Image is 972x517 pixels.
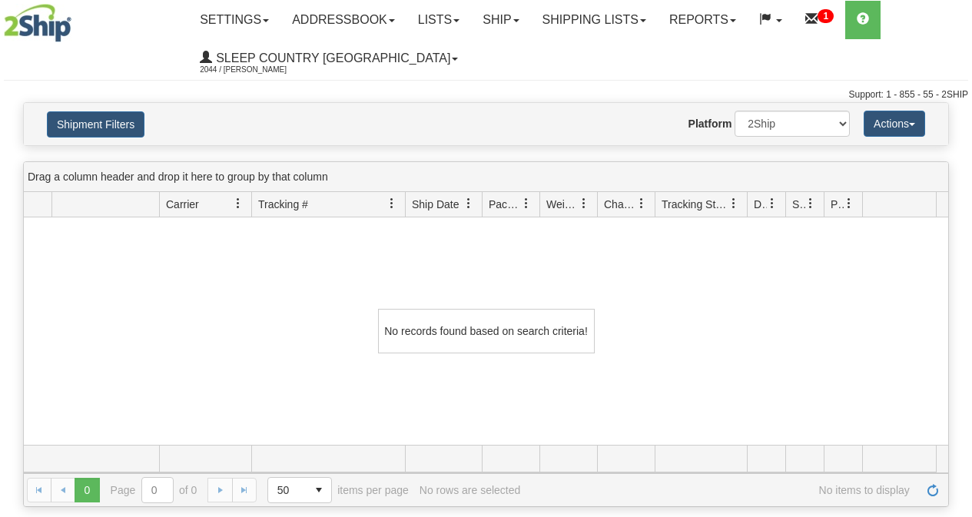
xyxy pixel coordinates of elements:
[937,180,970,336] iframe: chat widget
[921,478,945,502] a: Refresh
[754,197,767,212] span: Delivery Status
[406,1,471,39] a: Lists
[267,477,409,503] span: items per page
[188,1,280,39] a: Settings
[420,484,521,496] div: No rows are selected
[546,197,579,212] span: Weight
[688,116,732,131] label: Platform
[412,197,459,212] span: Ship Date
[212,51,450,65] span: Sleep Country [GEOGRAPHIC_DATA]
[531,1,658,39] a: Shipping lists
[24,162,948,192] div: grid grouping header
[188,39,469,78] a: Sleep Country [GEOGRAPHIC_DATA] 2044 / [PERSON_NAME]
[836,191,862,217] a: Pickup Status filter column settings
[658,1,748,39] a: Reports
[456,191,482,217] a: Ship Date filter column settings
[225,191,251,217] a: Carrier filter column settings
[280,1,406,39] a: Addressbook
[604,197,636,212] span: Charge
[277,482,297,498] span: 50
[267,477,332,503] span: Page sizes drop down
[571,191,597,217] a: Weight filter column settings
[258,197,308,212] span: Tracking #
[111,477,197,503] span: Page of 0
[471,1,530,39] a: Ship
[792,197,805,212] span: Shipment Issues
[4,88,968,101] div: Support: 1 - 855 - 55 - 2SHIP
[794,1,845,39] a: 1
[831,197,844,212] span: Pickup Status
[721,191,747,217] a: Tracking Status filter column settings
[798,191,824,217] a: Shipment Issues filter column settings
[4,4,71,42] img: logo2044.jpg
[200,62,315,78] span: 2044 / [PERSON_NAME]
[818,9,834,23] sup: 1
[307,478,331,502] span: select
[47,111,144,138] button: Shipment Filters
[166,197,199,212] span: Carrier
[662,197,728,212] span: Tracking Status
[489,197,521,212] span: Packages
[513,191,539,217] a: Packages filter column settings
[531,484,910,496] span: No items to display
[759,191,785,217] a: Delivery Status filter column settings
[629,191,655,217] a: Charge filter column settings
[379,191,405,217] a: Tracking # filter column settings
[378,309,595,353] div: No records found based on search criteria!
[75,478,99,502] span: Page 0
[864,111,925,137] button: Actions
